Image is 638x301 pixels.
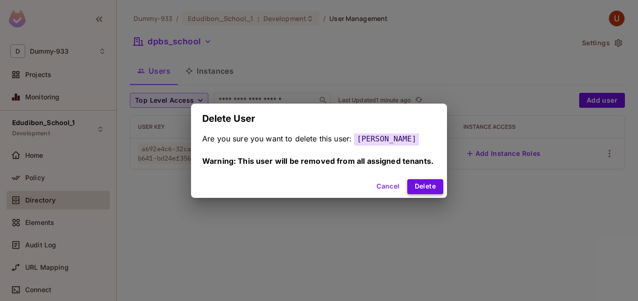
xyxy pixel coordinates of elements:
span: [PERSON_NAME] [354,132,419,146]
button: Cancel [373,179,403,194]
button: Delete [407,179,443,194]
h2: Delete User [191,104,447,133]
span: Warning: This user will be removed from all assigned tenants. [202,156,433,166]
span: Are you sure you want to delete this user: [202,134,352,143]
